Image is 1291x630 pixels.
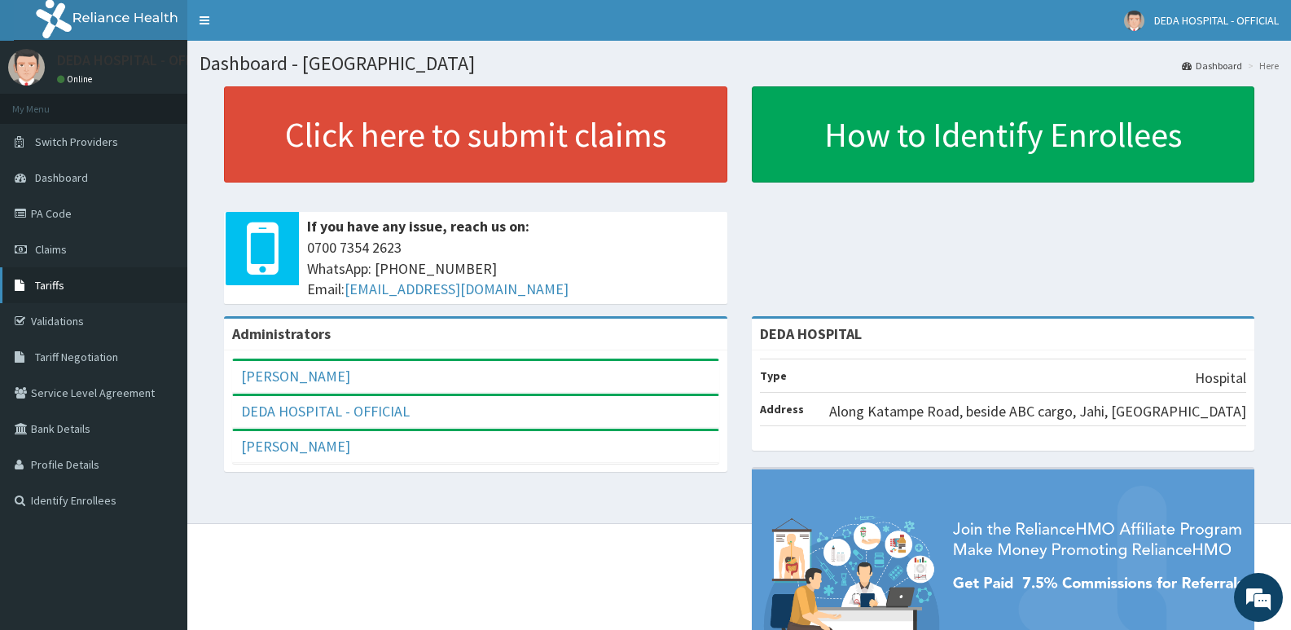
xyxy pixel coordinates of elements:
li: Here [1244,59,1279,73]
p: DEDA HOSPITAL - OFFICIAL [57,53,225,68]
a: How to Identify Enrollees [752,86,1255,183]
span: Tariff Negotiation [35,350,118,364]
span: DEDA HOSPITAL - OFFICIAL [1154,13,1279,28]
span: Claims [35,242,67,257]
b: Type [760,368,787,383]
span: Dashboard [35,170,88,185]
b: If you have any issue, reach us on: [307,217,529,236]
a: Online [57,73,96,85]
a: [PERSON_NAME] [241,437,350,456]
a: Dashboard [1182,59,1242,73]
strong: DEDA HOSPITAL [760,324,862,343]
span: Tariffs [35,278,64,293]
b: Administrators [232,324,331,343]
span: Switch Providers [35,134,118,149]
a: Click here to submit claims [224,86,727,183]
a: [EMAIL_ADDRESS][DOMAIN_NAME] [345,280,569,298]
a: DEDA HOSPITAL - OFFICIAL [241,402,410,421]
img: User Image [1124,11,1144,31]
span: 0700 7354 2623 WhatsApp: [PHONE_NUMBER] Email: [307,237,719,300]
p: Hospital [1195,368,1246,389]
b: Address [760,402,804,416]
a: [PERSON_NAME] [241,367,350,385]
h1: Dashboard - [GEOGRAPHIC_DATA] [200,53,1279,74]
img: User Image [8,49,45,86]
p: Along Katampe Road, beside ABC cargo, Jahi, [GEOGRAPHIC_DATA] [829,401,1246,422]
